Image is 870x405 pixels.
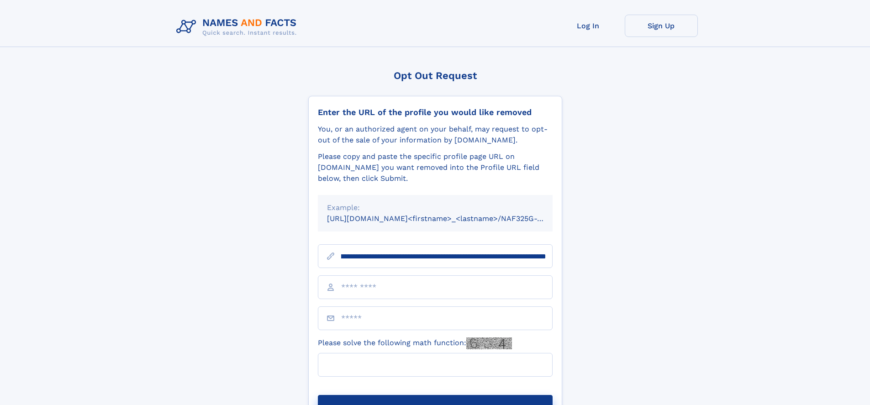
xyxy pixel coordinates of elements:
[318,337,512,349] label: Please solve the following math function:
[327,202,543,213] div: Example:
[318,107,553,117] div: Enter the URL of the profile you would like removed
[173,15,304,39] img: Logo Names and Facts
[552,15,625,37] a: Log In
[308,70,562,81] div: Opt Out Request
[327,214,570,223] small: [URL][DOMAIN_NAME]<firstname>_<lastname>/NAF325G-xxxxxxxx
[318,151,553,184] div: Please copy and paste the specific profile page URL on [DOMAIN_NAME] you want removed into the Pr...
[318,124,553,146] div: You, or an authorized agent on your behalf, may request to opt-out of the sale of your informatio...
[625,15,698,37] a: Sign Up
